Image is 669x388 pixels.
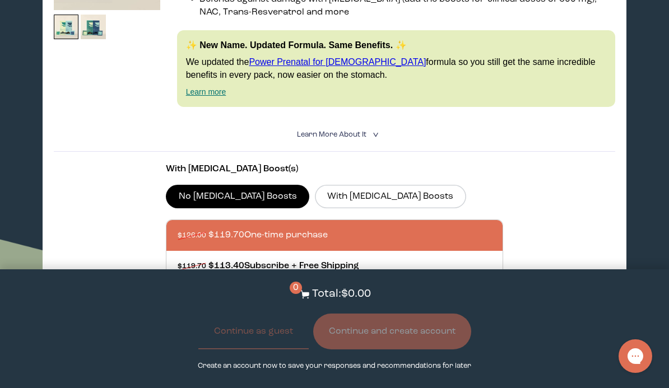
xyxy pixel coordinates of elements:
[54,15,79,40] img: thumbnail image
[198,314,309,349] button: Continue as guest
[290,282,302,294] span: 0
[198,361,471,371] p: Create an account now to save your responses and recommendations for later
[613,335,658,377] iframe: Gorgias live chat messenger
[166,163,503,176] p: With [MEDICAL_DATA] Boost(s)
[315,185,466,208] label: With [MEDICAL_DATA] Boosts
[81,15,106,40] img: thumbnail image
[297,129,372,140] summary: Learn More About it <
[186,40,407,50] strong: ✨ New Name. Updated Formula. Same Benefits. ✨
[312,286,371,302] p: Total: $0.00
[313,314,471,349] button: Continue and create account
[297,131,366,138] span: Learn More About it
[249,57,426,67] a: Power Prenatal for [DEMOGRAPHIC_DATA]
[166,185,309,208] label: No [MEDICAL_DATA] Boosts
[369,132,380,138] i: <
[186,87,226,96] a: Learn more
[186,56,607,81] p: We updated the formula so you still get the same incredible benefits in every pack, now easier on...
